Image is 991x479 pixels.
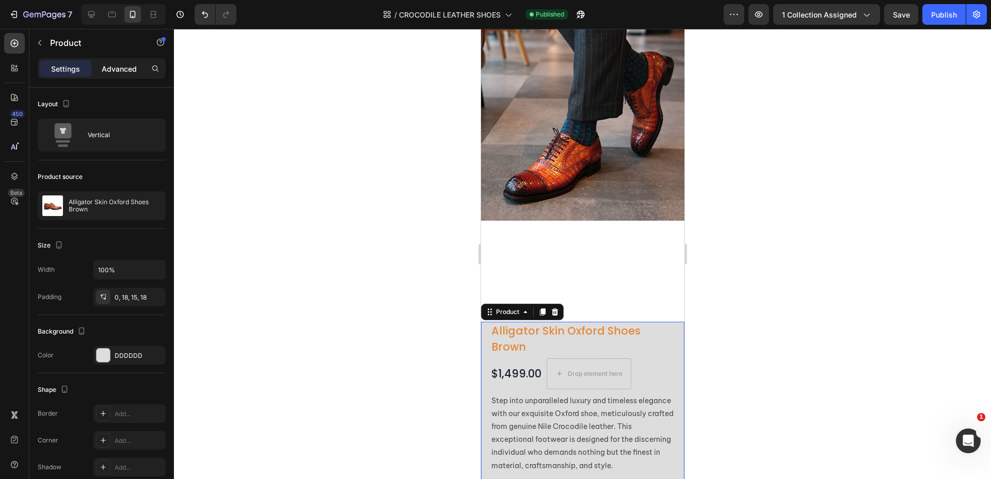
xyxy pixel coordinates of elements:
[893,10,910,19] span: Save
[399,9,501,20] span: CROCODILE LEATHER SHOES
[38,97,72,111] div: Layout
[50,37,138,49] p: Product
[88,123,151,147] div: Vertical
[10,110,25,118] div: 450
[38,172,83,181] div: Product source
[38,239,65,253] div: Size
[115,436,163,445] div: Add...
[115,409,163,419] div: Add...
[38,265,55,274] div: Width
[884,4,918,25] button: Save
[481,29,684,479] iframe: Design area
[38,351,54,360] div: Color
[51,63,80,74] p: Settings
[102,63,137,74] p: Advanced
[38,463,61,472] div: Shadow
[394,9,397,20] span: /
[8,189,25,197] div: Beta
[94,260,165,279] input: Auto
[782,9,857,20] span: 1 collection assigned
[977,413,985,421] span: 1
[38,436,58,445] div: Corner
[38,292,61,302] div: Padding
[773,4,880,25] button: 1 collection assigned
[931,9,957,20] div: Publish
[4,4,77,25] button: 7
[38,409,58,418] div: Border
[922,4,966,25] button: Publish
[115,463,163,472] div: Add...
[38,383,71,397] div: Shape
[536,10,564,19] span: Published
[956,428,981,453] iframe: Intercom live chat
[42,195,63,216] img: product feature img
[69,199,161,213] p: Alligator Skin Oxford Shoes Brown
[115,351,163,360] div: DDDDDD
[195,4,236,25] div: Undo/Redo
[115,293,163,302] div: 0, 18, 15, 18
[38,325,88,339] div: Background
[68,8,72,21] p: 7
